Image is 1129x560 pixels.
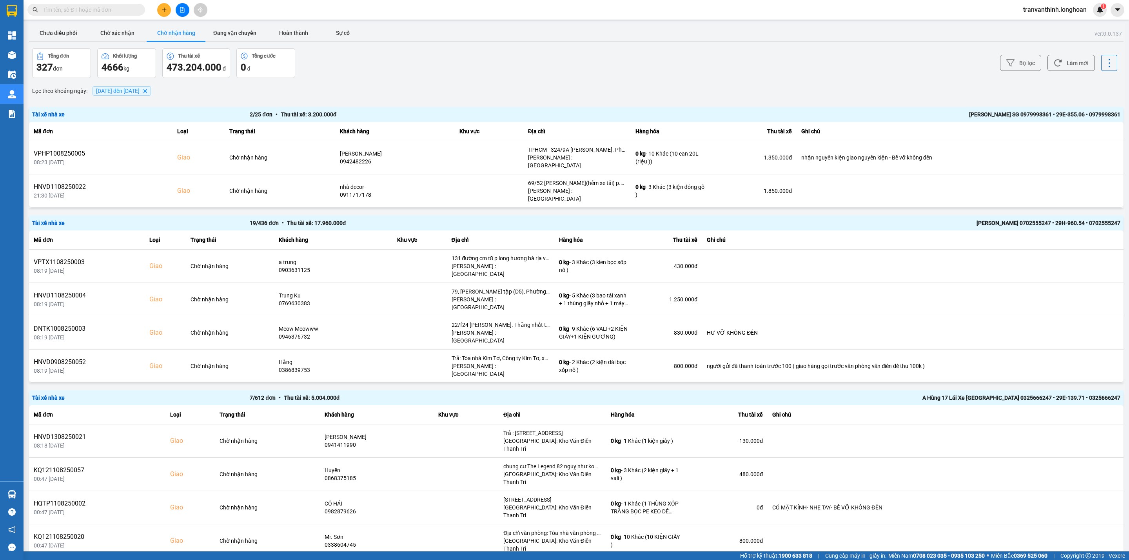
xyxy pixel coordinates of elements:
[198,7,203,13] span: aim
[452,262,550,278] div: [PERSON_NAME] : [GEOGRAPHIC_DATA]
[32,87,87,95] span: Lọc theo khoảng ngày :
[452,288,550,295] div: 79, [PERSON_NAME] tập (D5), Phường 10, TP. [GEOGRAPHIC_DATA] ( [GEOGRAPHIC_DATA])
[768,405,1124,424] th: Ghi chú
[1085,553,1091,558] span: copyright
[186,230,274,250] th: Trạng thái
[191,362,269,370] div: Chờ nhận hàng
[707,362,1119,370] div: người gửi đã thanh toán trước 100 ( giao hàng gọi trước văn phòng văn điển để thu 100k )
[276,395,284,401] span: •
[8,51,16,59] img: warehouse-icon
[528,187,626,203] div: [PERSON_NAME] : [GEOGRAPHIC_DATA]
[452,362,550,378] div: [PERSON_NAME] : [GEOGRAPHIC_DATA]
[611,534,621,540] span: 0 kg
[452,295,550,311] div: [PERSON_NAME] : [GEOGRAPHIC_DATA]
[8,508,16,516] span: question-circle
[34,192,168,199] div: 21:30 [DATE]
[611,467,621,473] span: 0 kg
[559,325,628,341] div: - 9 Khác (6 VALI+2 KIỆN GIẤY+1 KIỆN GƯƠNG)
[178,53,200,59] div: Thu tài xế
[503,437,601,453] div: [GEOGRAPHIC_DATA]: Kho Văn Điển Thanh Trì
[801,154,1119,161] div: nhận nguyên kiện giao nguyên kiện - Bể vỡ không đền
[279,258,388,266] div: a trung
[220,504,315,511] div: Chờ nhận hàng
[97,48,156,78] button: Khối lượng4666kg
[220,537,315,545] div: Chờ nhận hàng
[631,122,709,141] th: Hàng hóa
[340,191,450,199] div: 0911717178
[93,86,151,96] span: 01/07/2025 đến 14/08/2025, close by backspace
[611,437,680,445] div: - 1 Khác (1 kiện giấy )
[157,3,171,17] button: plus
[113,53,137,59] div: Khối lượng
[279,366,388,374] div: 0386839753
[191,262,269,270] div: Chờ nhận hàng
[88,25,147,41] button: Chờ xác nhận
[637,235,698,245] div: Thu tài xế
[503,470,601,486] div: [GEOGRAPHIC_DATA]: Kho Văn Điển Thanh Trì
[913,553,985,559] strong: 0708 023 035 - 0935 103 250
[250,110,685,119] div: 2 / 25 đơn Thu tài xế: 3.200.000 đ
[434,405,499,424] th: Khu vực
[149,295,182,304] div: Giao
[96,88,140,94] span: 01/07/2025 đến 14/08/2025
[34,442,161,449] div: 08:18 [DATE]
[611,500,680,515] div: - 1 Khác (1 THÙNG XỐP TRẮNG BỌC PE KEO DỄ VỠ(LÒ VI SÓNG))
[325,541,429,549] div: 0338604745
[8,526,16,533] span: notification
[452,254,550,262] div: 131 đường cm t8 p long hương bà rịa vũng tàu
[29,122,172,141] th: Mã đơn
[149,328,182,337] div: Giao
[325,500,429,507] div: CÔ HẢI
[503,496,601,504] div: [STREET_ADDRESS]
[205,25,264,41] button: Đang vận chuyển
[685,393,1120,402] div: A Hùng 17 Lái Xe [GEOGRAPHIC_DATA] 0325666247 • 29E-139.71 • 0325666247
[34,324,140,333] div: DNTK1008250003
[32,395,65,401] span: Tài xế nhà xe
[34,257,140,267] div: VPTX1108250003
[1017,5,1093,14] span: tranvanthinh.longhoan
[779,553,812,559] strong: 1900 633 818
[34,300,140,308] div: 08:19 [DATE]
[279,325,388,333] div: Meow Meowww
[279,266,388,274] div: 0903631125
[34,333,140,341] div: 08:19 [DATE]
[145,230,186,250] th: Loại
[34,475,161,483] div: 00:47 [DATE]
[1101,4,1106,9] sup: 1
[714,127,792,136] div: Thu tài xế
[772,504,1119,511] div: CÓ MẶT KÍNH- NHẸ TAY- BỂ VỠ KHÔNG ĐỀN
[554,230,633,250] th: Hàng hóa
[635,184,646,190] span: 0 kg
[36,61,87,74] div: đơn
[340,158,450,165] div: 0942482226
[191,295,269,303] div: Chờ nhận hàng
[279,299,388,307] div: 0769630383
[48,53,69,59] div: Tổng đơn
[252,53,276,59] div: Tổng cước
[149,361,182,371] div: Giao
[714,187,792,195] div: 1.850.000 đ
[335,122,455,141] th: Khách hàng
[991,551,1047,560] span: Miền Bắc
[528,179,626,187] div: 69/52 [PERSON_NAME](hẻm xe tải) p.25, bình thạnh,hcm
[34,542,161,549] div: 00:47 [DATE]
[170,536,210,546] div: Giao
[503,537,601,553] div: [GEOGRAPHIC_DATA]: Kho Văn Điển Thanh Trì
[34,466,161,475] div: KQ121108250057
[29,230,145,250] th: Mã đơn
[325,533,429,541] div: Mr. Sơn
[274,230,392,250] th: Khách hàng
[264,25,323,41] button: Hoàn thành
[528,154,626,169] div: [PERSON_NAME] : [GEOGRAPHIC_DATA]
[689,537,763,545] div: 800.000 đ
[523,122,631,141] th: Địa chỉ
[635,150,646,157] span: 0 kg
[559,292,628,307] div: - 5 Khác (3 bao tải xanh + 1 thùng giấy nhỏ + 1 máy hút bụi )
[447,230,554,250] th: Địa chỉ
[220,470,315,478] div: Chờ nhận hàng
[635,183,704,199] div: - 3 Khác (3 kiện đóng gỗ )
[225,122,335,141] th: Trạng thái
[180,7,185,13] span: file-add
[559,326,569,332] span: 0 kg
[279,292,388,299] div: Trung Ku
